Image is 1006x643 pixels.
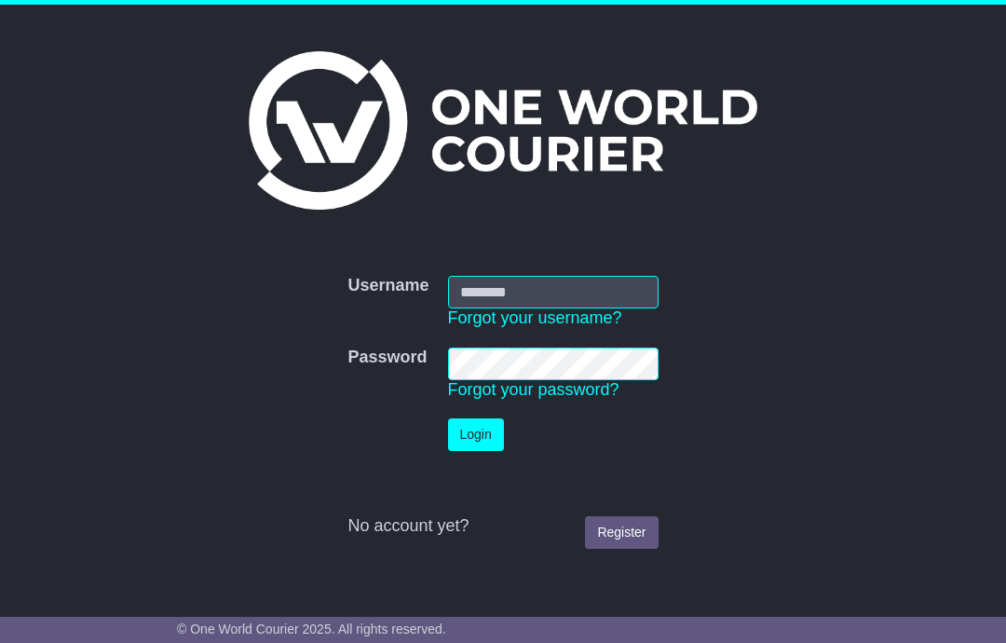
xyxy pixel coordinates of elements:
[249,51,757,210] img: One World
[347,276,428,296] label: Username
[347,348,427,368] label: Password
[177,622,446,636] span: © One World Courier 2025. All rights reserved.
[448,380,619,399] a: Forgot your password?
[585,516,658,549] a: Register
[448,418,504,451] button: Login
[448,308,622,327] a: Forgot your username?
[347,516,658,537] div: No account yet?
